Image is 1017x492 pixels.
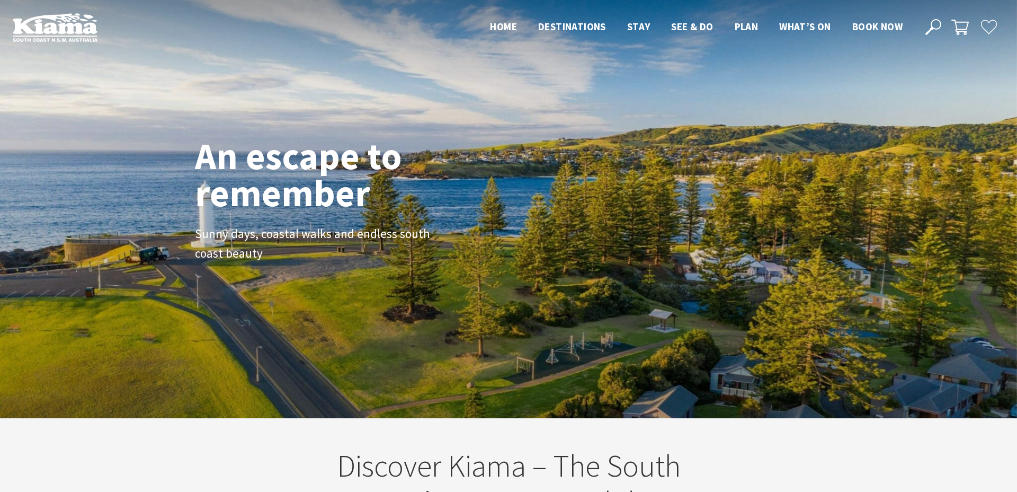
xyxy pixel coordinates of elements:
[735,20,759,33] span: Plan
[627,20,650,33] span: Stay
[195,138,486,212] h1: An escape to remember
[13,13,97,42] img: Kiama Logo
[490,20,517,33] span: Home
[671,20,713,33] span: See & Do
[479,19,913,36] nav: Main Menu
[538,20,606,33] span: Destinations
[195,225,433,264] p: Sunny days, coastal walks and endless south coast beauty
[852,20,903,33] span: Book now
[779,20,831,33] span: What’s On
